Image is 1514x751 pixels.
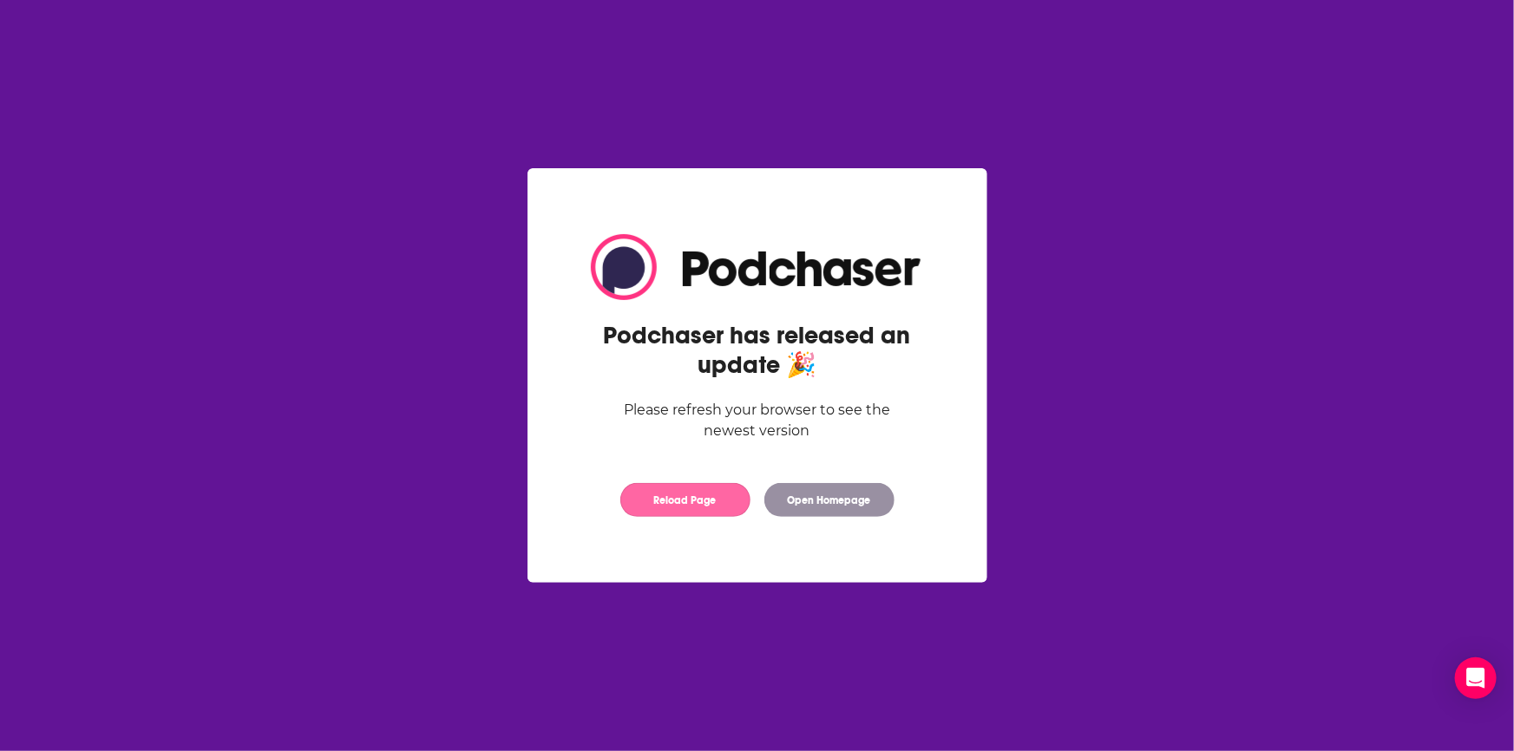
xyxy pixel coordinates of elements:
[591,400,924,441] div: Please refresh your browser to see the newest version
[1455,657,1497,699] div: Open Intercom Messenger
[591,234,924,300] img: Logo
[620,483,750,517] button: Reload Page
[764,483,895,517] button: Open Homepage
[591,321,924,380] h2: Podchaser has released an update 🎉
